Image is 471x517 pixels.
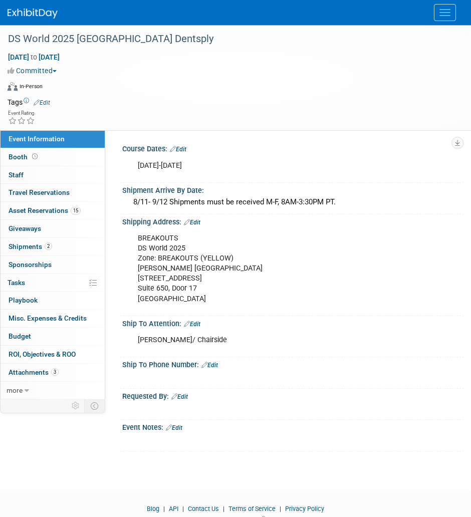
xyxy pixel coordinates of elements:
[169,505,178,512] a: API
[122,389,463,402] div: Requested By:
[434,4,456,21] button: Menu
[1,130,105,148] a: Event Information
[7,386,23,394] span: more
[131,330,445,350] div: [PERSON_NAME]/ Chairside
[1,310,105,327] a: Misc. Expenses & Credits
[188,505,219,512] a: Contact Us
[29,53,39,61] span: to
[8,279,25,287] span: Tasks
[1,328,105,345] a: Budget
[9,332,31,340] span: Budget
[131,156,445,176] div: [DATE]-[DATE]
[285,505,324,512] a: Privacy Policy
[71,207,81,214] span: 15
[1,202,105,219] a: Asset Reservations15
[184,321,200,328] a: Edit
[122,141,463,154] div: Course Dates:
[5,30,451,48] div: DS World 2025 [GEOGRAPHIC_DATA] Dentsply
[67,399,85,412] td: Personalize Event Tab Strip
[1,346,105,363] a: ROI, Objectives & ROO
[228,505,276,512] a: Terms of Service
[220,505,227,512] span: |
[30,153,40,160] span: Booth not reserved yet
[1,166,105,184] a: Staff
[9,296,38,304] span: Playbook
[19,83,43,90] div: In-Person
[9,188,70,196] span: Travel Reservations
[184,219,200,226] a: Edit
[8,53,60,62] span: [DATE] [DATE]
[122,420,463,433] div: Event Notes:
[51,368,59,376] span: 3
[1,382,105,399] a: more
[166,424,182,431] a: Edit
[130,194,456,210] div: 8/11- 9/12 Shipments must be received M-F, 8AM-3:30PM PT.
[122,183,463,195] div: Shipment Arrive By Date:
[1,274,105,292] a: Tasks
[122,316,463,329] div: Ship To Attention:
[9,314,87,322] span: Misc. Expenses & Credits
[8,82,18,90] img: Format-Inperson.png
[1,292,105,309] a: Playbook
[9,350,76,358] span: ROI, Objectives & ROO
[8,81,458,96] div: Event Format
[147,505,159,512] a: Blog
[8,9,58,19] img: ExhibitDay
[180,505,186,512] span: |
[34,99,50,106] a: Edit
[171,393,188,400] a: Edit
[9,171,24,179] span: Staff
[9,206,81,214] span: Asset Reservations
[8,66,61,76] button: Committed
[122,357,463,370] div: Ship To Phone Number:
[131,228,445,309] div: BREAKOUTS DS World 2025 Zone: BREAKOUTS (YELLOW) [PERSON_NAME] [GEOGRAPHIC_DATA] [STREET_ADDRESS]...
[122,214,463,227] div: Shipping Address:
[9,153,40,161] span: Booth
[277,505,284,512] span: |
[1,148,105,166] a: Booth
[161,505,167,512] span: |
[9,135,65,143] span: Event Information
[8,97,50,107] td: Tags
[8,111,35,116] div: Event Rating
[9,224,41,232] span: Giveaways
[1,220,105,237] a: Giveaways
[1,364,105,381] a: Attachments3
[1,184,105,201] a: Travel Reservations
[9,368,59,376] span: Attachments
[1,256,105,274] a: Sponsorships
[9,261,52,269] span: Sponsorships
[1,238,105,255] a: Shipments2
[9,242,52,250] span: Shipments
[45,242,52,250] span: 2
[201,362,218,369] a: Edit
[85,399,105,412] td: Toggle Event Tabs
[170,146,186,153] a: Edit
